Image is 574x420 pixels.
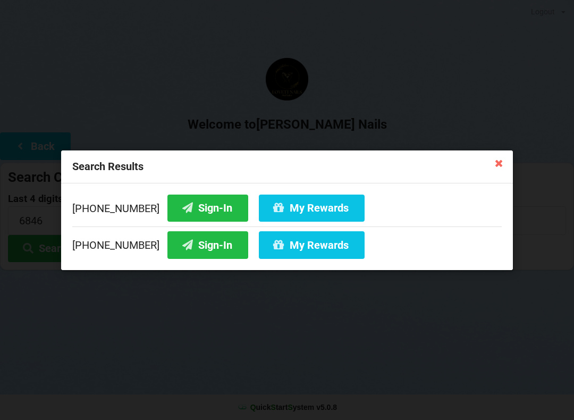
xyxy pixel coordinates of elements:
button: My Rewards [259,194,365,221]
div: Search Results [61,150,513,183]
button: Sign-In [167,194,248,221]
button: Sign-In [167,231,248,258]
div: [PHONE_NUMBER] [72,226,502,258]
div: [PHONE_NUMBER] [72,194,502,226]
button: My Rewards [259,231,365,258]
